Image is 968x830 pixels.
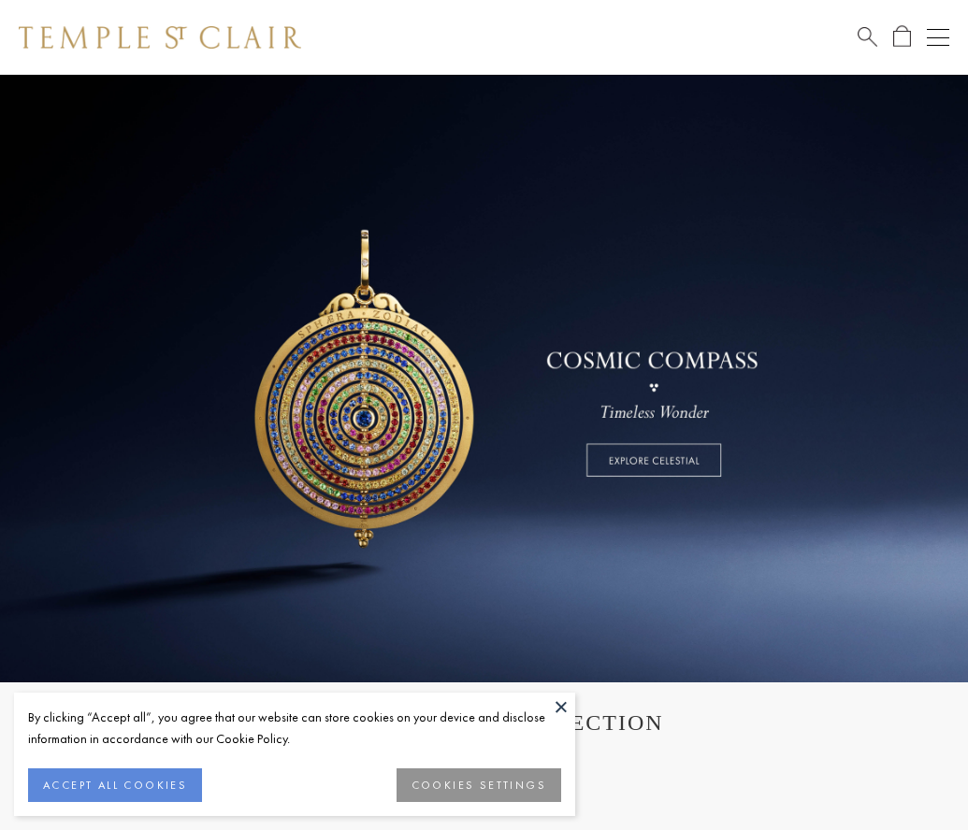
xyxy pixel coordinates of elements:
a: Open Shopping Bag [893,25,911,49]
div: By clicking “Accept all”, you agree that our website can store cookies on your device and disclos... [28,707,561,750]
a: Search [858,25,877,49]
button: COOKIES SETTINGS [397,768,561,802]
button: ACCEPT ALL COOKIES [28,768,202,802]
button: Open navigation [927,26,949,49]
img: Temple St. Clair [19,26,301,49]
